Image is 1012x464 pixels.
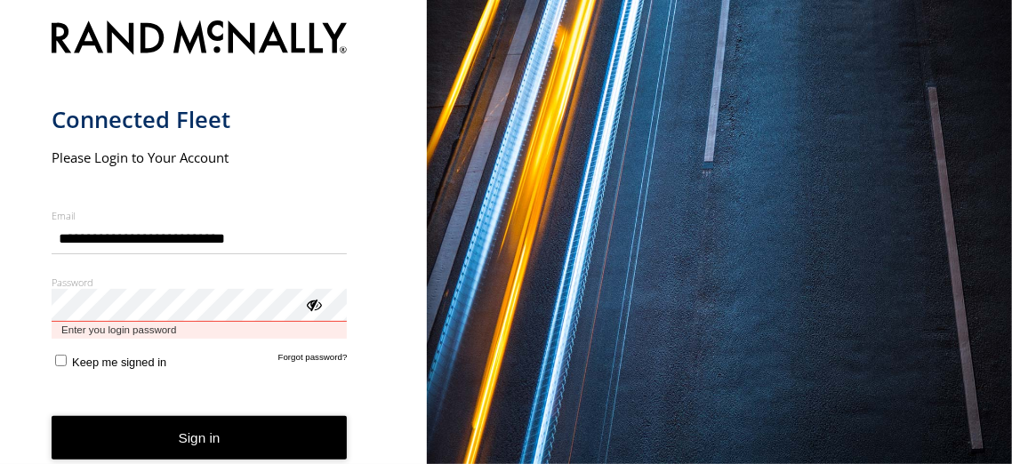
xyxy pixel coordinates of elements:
input: Keep me signed in [55,355,67,366]
button: Sign in [52,416,348,460]
div: ViewPassword [304,295,322,313]
span: Keep me signed in [72,356,166,369]
img: Rand McNally [52,17,348,62]
h2: Please Login to Your Account [52,148,348,166]
h1: Connected Fleet [52,105,348,134]
a: Forgot password? [278,352,348,369]
label: Email [52,209,348,222]
span: Enter you login password [52,322,348,339]
label: Password [52,276,348,289]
